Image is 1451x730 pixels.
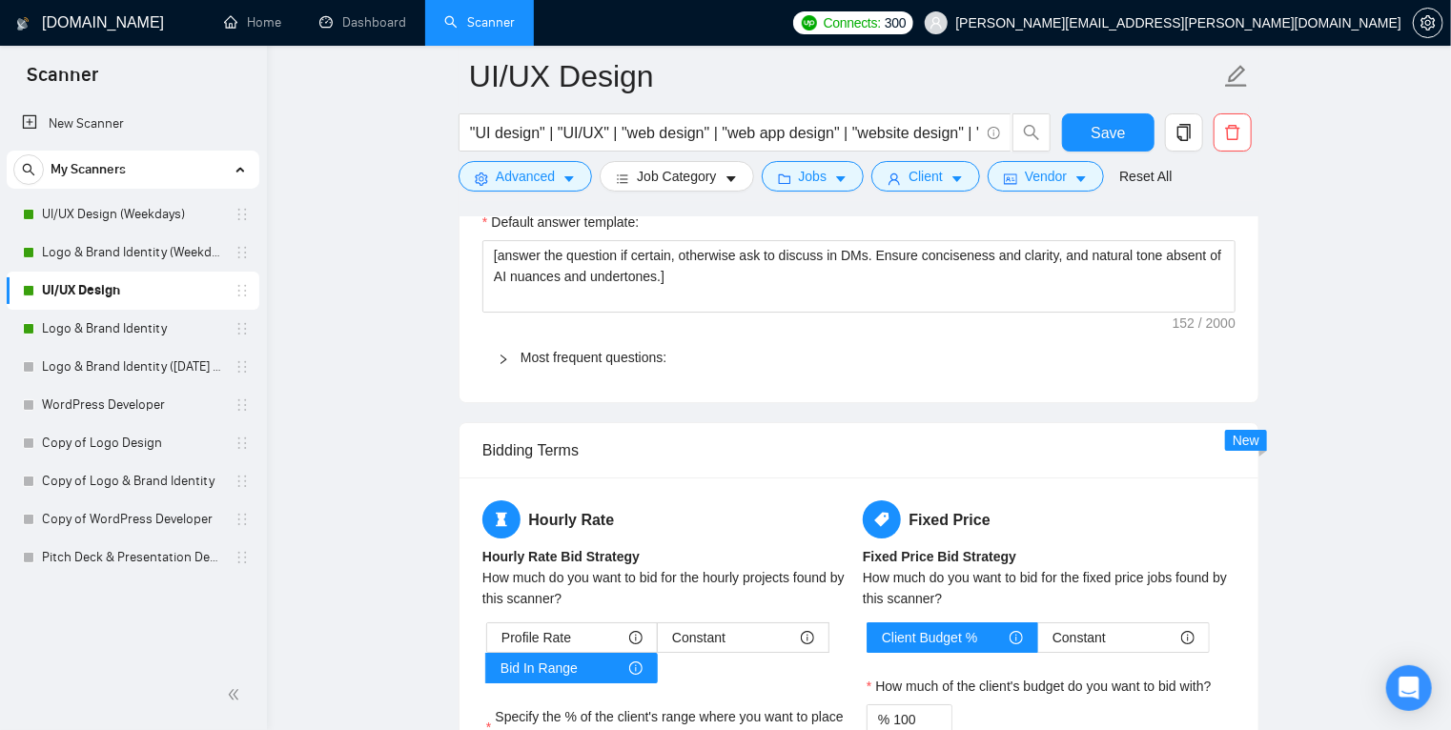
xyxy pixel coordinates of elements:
a: dashboardDashboard [319,14,406,30]
span: double-left [227,685,246,704]
span: holder [235,550,250,565]
span: caret-down [834,172,848,186]
span: Scanner [11,61,113,101]
span: Client [909,166,943,187]
span: holder [235,207,250,222]
a: Copy of WordPress Developer [42,500,223,538]
span: info-circle [1010,631,1023,644]
span: folder [778,172,791,186]
span: Connects: [824,12,881,33]
button: search [1012,113,1051,152]
label: How much of the client's budget do you want to bid with? [867,676,1212,697]
span: holder [235,245,250,260]
span: search [1013,124,1050,141]
span: info-circle [629,661,643,675]
span: delete [1215,124,1251,141]
a: Copy of Logo Design [42,424,223,462]
a: New Scanner [22,105,244,143]
span: search [14,163,43,176]
a: Copy of Logo & Brand Identity [42,462,223,500]
a: UI/UX Design [42,272,223,310]
span: holder [235,321,250,336]
button: delete [1214,113,1252,152]
label: Default answer template: [482,212,639,233]
span: info-circle [1181,631,1195,644]
span: info-circle [988,127,1000,139]
span: Advanced [496,166,555,187]
span: Vendor [1025,166,1067,187]
a: searchScanner [444,14,515,30]
span: holder [235,397,250,413]
button: idcardVendorcaret-down [988,161,1104,192]
span: bars [616,172,629,186]
li: New Scanner [7,105,259,143]
span: Bid In Range [501,654,578,682]
button: copy [1165,113,1203,152]
a: Logo & Brand Identity ([DATE] AM) [42,348,223,386]
div: Bidding Terms [482,423,1236,477]
div: How much do you want to bid for the hourly projects found by this scanner? [482,567,855,609]
div: How much do you want to bid for the fixed price jobs found by this scanner? [863,567,1236,609]
h5: Fixed Price [863,500,1236,538]
button: folderJobscaret-down [762,161,865,192]
a: Most frequent questions: [521,350,666,365]
a: Reset All [1119,166,1172,187]
span: setting [1414,15,1442,30]
span: info-circle [629,631,643,644]
a: WordPress Developer [42,386,223,424]
span: holder [235,436,250,451]
span: user [888,172,901,186]
span: idcard [1004,172,1017,186]
a: setting [1413,15,1443,30]
b: Fixed Price Bid Strategy [863,549,1016,564]
img: logo [16,9,30,39]
b: Hourly Rate Bid Strategy [482,549,640,564]
span: copy [1166,124,1202,141]
span: Client Budget % [882,623,977,652]
span: Profile Rate [501,623,571,652]
button: userClientcaret-down [871,161,980,192]
button: Save [1062,113,1155,152]
span: Constant [672,623,725,652]
a: Pitch Deck & Presentation Design [42,538,223,577]
span: holder [235,359,250,375]
span: My Scanners [51,151,126,189]
a: homeHome [224,14,281,30]
span: New [1233,433,1259,448]
span: Job Category [637,166,716,187]
span: tag [863,500,901,538]
li: My Scanners [7,151,259,577]
input: Scanner name... [469,52,1220,100]
a: Logo & Brand Identity (Weekdays) [42,233,223,272]
div: Open Intercom Messenger [1386,665,1432,711]
span: Jobs [799,166,828,187]
span: caret-down [1074,172,1088,186]
span: holder [235,474,250,489]
span: edit [1224,64,1249,89]
button: search [13,154,44,185]
textarea: Default answer template: [482,240,1236,313]
span: Save [1091,121,1125,145]
span: caret-down [950,172,964,186]
button: settingAdvancedcaret-down [459,161,592,192]
span: holder [235,512,250,527]
button: barsJob Categorycaret-down [600,161,753,192]
span: info-circle [801,631,814,644]
button: setting [1413,8,1443,38]
span: 300 [885,12,906,33]
div: Most frequent questions: [482,335,1236,379]
a: Logo & Brand Identity [42,310,223,348]
span: user [930,16,943,30]
h5: Hourly Rate [482,500,855,538]
span: right [498,354,509,365]
span: hourglass [482,500,521,538]
input: Search Freelance Jobs... [470,121,979,145]
img: upwork-logo.png [802,15,817,30]
span: holder [235,283,250,298]
span: setting [475,172,488,186]
span: Constant [1052,623,1106,652]
span: caret-down [725,172,738,186]
span: caret-down [562,172,576,186]
a: UI/UX Design (Weekdays) [42,195,223,233]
